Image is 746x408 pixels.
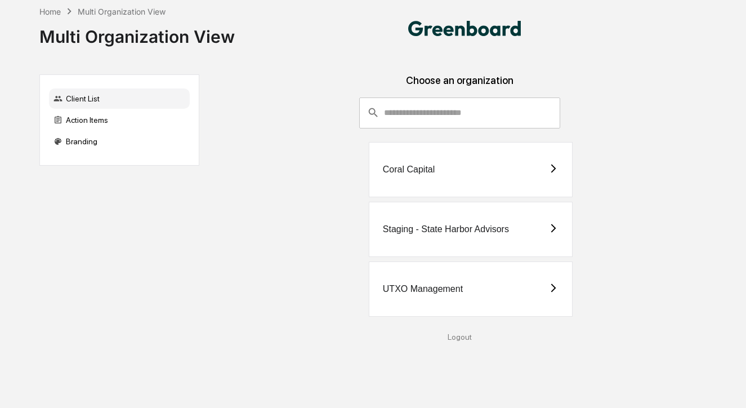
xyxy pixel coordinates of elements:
div: Branding [49,131,190,152]
div: Staging - State Harbor Advisors [383,224,509,234]
div: consultant-dashboard__filter-organizations-search-bar [359,97,560,128]
div: UTXO Management [383,284,463,294]
div: Coral Capital [383,165,435,175]
div: Multi Organization View [39,17,235,47]
img: UTXO Management [408,21,521,36]
div: Choose an organization [208,74,711,97]
div: Client List [49,88,190,109]
div: Multi Organization View [78,7,166,16]
div: Action Items [49,110,190,130]
div: Logout [208,332,711,342]
div: Home [39,7,61,16]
